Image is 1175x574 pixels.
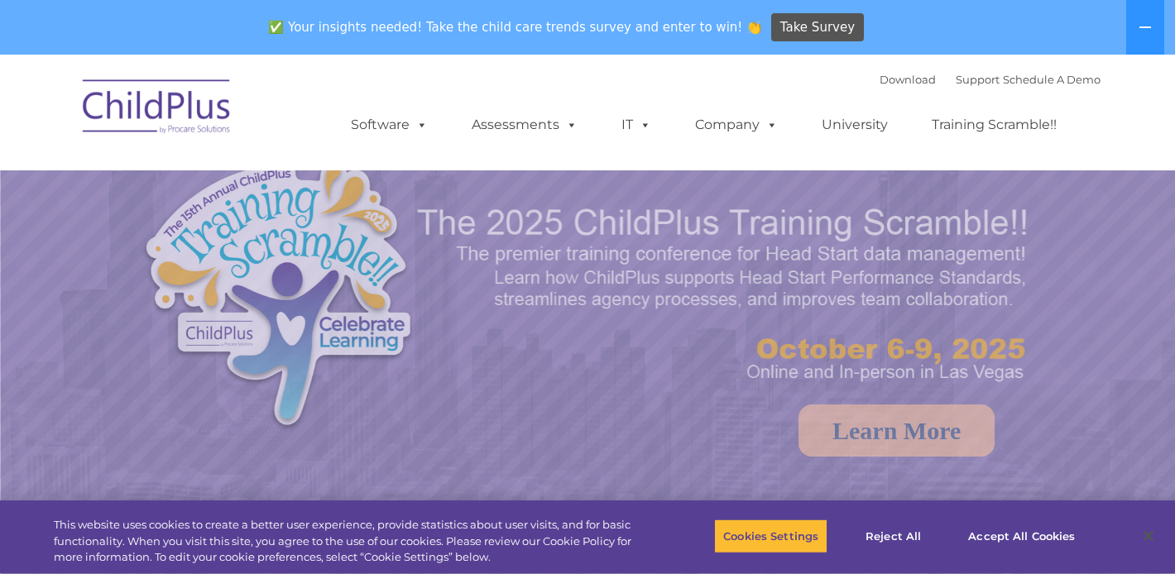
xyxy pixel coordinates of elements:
[605,108,668,141] a: IT
[714,519,827,553] button: Cookies Settings
[799,404,995,457] a: Learn More
[880,73,1101,86] font: |
[230,177,300,189] span: Phone number
[956,73,1000,86] a: Support
[455,108,594,141] a: Assessments
[262,11,769,43] span: ✅ Your insights needed! Take the child care trends survey and enter to win! 👏
[780,13,855,42] span: Take Survey
[334,108,444,141] a: Software
[805,108,904,141] a: University
[230,109,281,122] span: Last name
[1130,518,1167,554] button: Close
[74,68,240,151] img: ChildPlus by Procare Solutions
[679,108,794,141] a: Company
[1003,73,1101,86] a: Schedule A Demo
[880,73,936,86] a: Download
[915,108,1073,141] a: Training Scramble!!
[771,13,865,42] a: Take Survey
[959,519,1084,553] button: Accept All Cookies
[842,519,945,553] button: Reject All
[54,517,646,566] div: This website uses cookies to create a better user experience, provide statistics about user visit...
